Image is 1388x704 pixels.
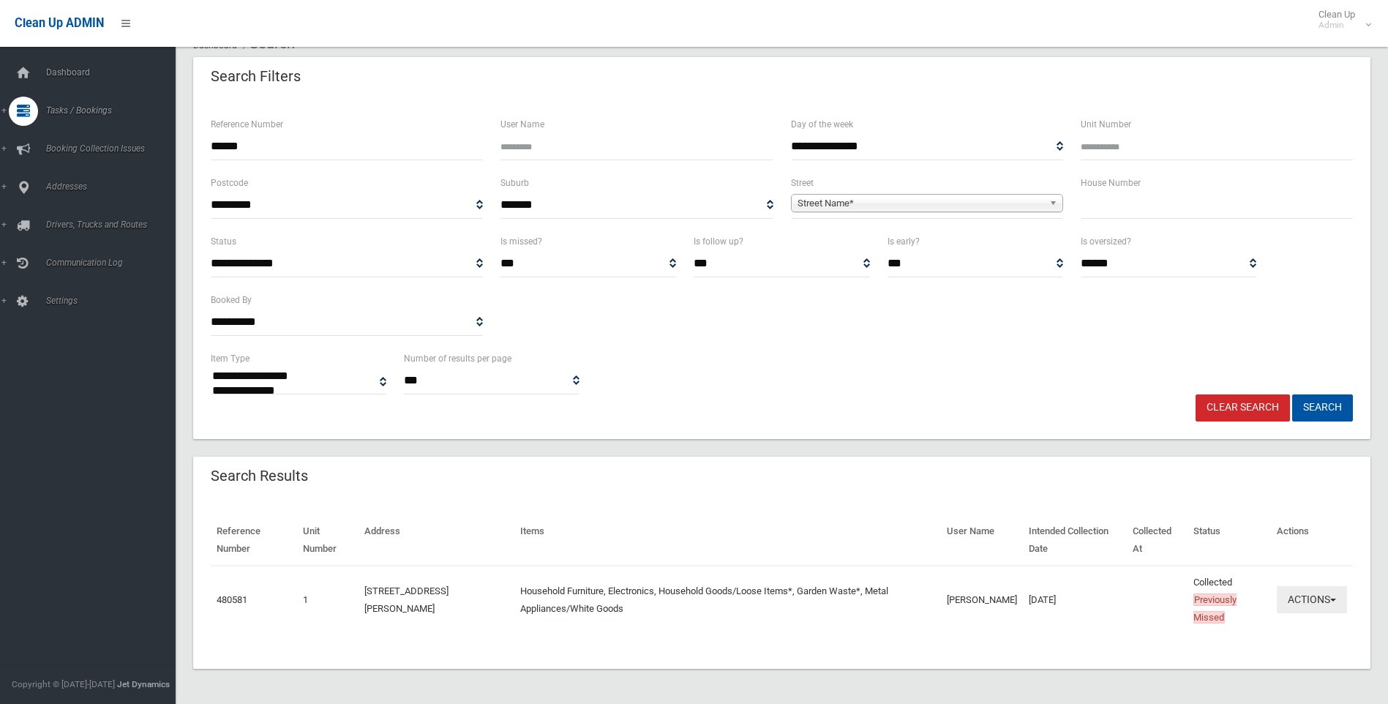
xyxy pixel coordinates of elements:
a: 480581 [217,594,247,605]
label: User Name [500,116,544,132]
label: Booked By [211,292,252,308]
span: Tasks / Bookings [42,105,187,116]
small: Admin [1318,20,1355,31]
span: Communication Log [42,258,187,268]
span: Clean Up ADMIN [15,16,104,30]
button: Search [1292,394,1353,422]
th: Address [359,515,514,566]
label: Is oversized? [1081,233,1131,250]
span: Previously Missed [1193,593,1237,624]
label: Status [211,233,236,250]
th: User Name [941,515,1023,566]
span: Booking Collection Issues [42,143,187,154]
span: Drivers, Trucks and Routes [42,220,187,230]
td: Collected [1188,566,1271,634]
label: Postcode [211,175,248,191]
strong: Jet Dynamics [117,679,170,689]
header: Search Results [193,462,326,490]
header: Search Filters [193,62,318,91]
label: Is follow up? [694,233,743,250]
td: [DATE] [1023,566,1127,634]
th: Status [1188,515,1271,566]
label: Is early? [888,233,920,250]
th: Actions [1271,515,1353,566]
label: Day of the week [791,116,853,132]
label: Unit Number [1081,116,1131,132]
label: Reference Number [211,116,283,132]
th: Items [514,515,941,566]
th: Intended Collection Date [1023,515,1127,566]
th: Collected At [1127,515,1188,566]
label: Is missed? [500,233,542,250]
span: Street Name* [798,195,1043,212]
a: [STREET_ADDRESS][PERSON_NAME] [364,585,449,614]
span: Addresses [42,181,187,192]
th: Unit Number [297,515,359,566]
label: Street [791,175,814,191]
span: Settings [42,296,187,306]
span: Dashboard [42,67,187,78]
span: Copyright © [DATE]-[DATE] [12,679,115,689]
label: Number of results per page [404,351,511,367]
label: Suburb [500,175,529,191]
span: Clean Up [1311,9,1370,31]
a: Clear Search [1196,394,1290,422]
label: Item Type [211,351,250,367]
td: [PERSON_NAME] [941,566,1023,634]
button: Actions [1277,586,1347,613]
td: Household Furniture, Electronics, Household Goods/Loose Items*, Garden Waste*, Metal Appliances/W... [514,566,941,634]
th: Reference Number [211,515,297,566]
label: House Number [1081,175,1141,191]
td: 1 [297,566,359,634]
